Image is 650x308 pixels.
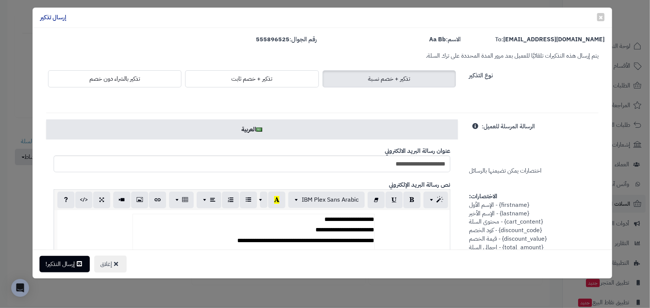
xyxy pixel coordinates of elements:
button: إغلاق [94,256,127,273]
div: Open Intercom Messenger [11,279,29,297]
strong: Aa Bb [429,35,446,44]
label: نوع التذكير [469,68,493,80]
strong: 555896525 [256,35,290,44]
span: تذكير + خصم نسبة [368,74,410,83]
b: عنوان رسالة البريد الالكتروني [385,147,450,155]
span: اختصارات يمكن تضيمنها بالرسائل {firstname} - الإسم الأول {lastname} - الإسم الأخير {cart_content}... [469,122,551,277]
span: IBM Plex Sans Arabic [302,195,359,204]
img: ar.png [256,128,262,132]
label: To: [495,35,605,44]
label: الاسم: [429,35,461,44]
span: تذكير بالشراء دون خصم [89,74,140,83]
button: إرسال التذكير! [39,256,90,272]
b: نص رسالة البريد الإلكتروني [389,180,450,189]
label: رقم الجوال: [256,35,317,44]
span: تذكير + خصم ثابت [231,74,272,83]
strong: [EMAIL_ADDRESS][DOMAIN_NAME] [503,35,605,44]
h4: إرسال تذكير [40,13,66,22]
span: × [599,12,603,23]
a: العربية [46,119,458,139]
label: الرسالة المرسلة للعميل: [482,119,535,131]
strong: الاختصارات: [469,192,497,201]
small: يتم إرسال هذه التذكيرات تلقائيًا للعميل بعد مرور المدة المحددة على ترك السلة. [426,51,599,60]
